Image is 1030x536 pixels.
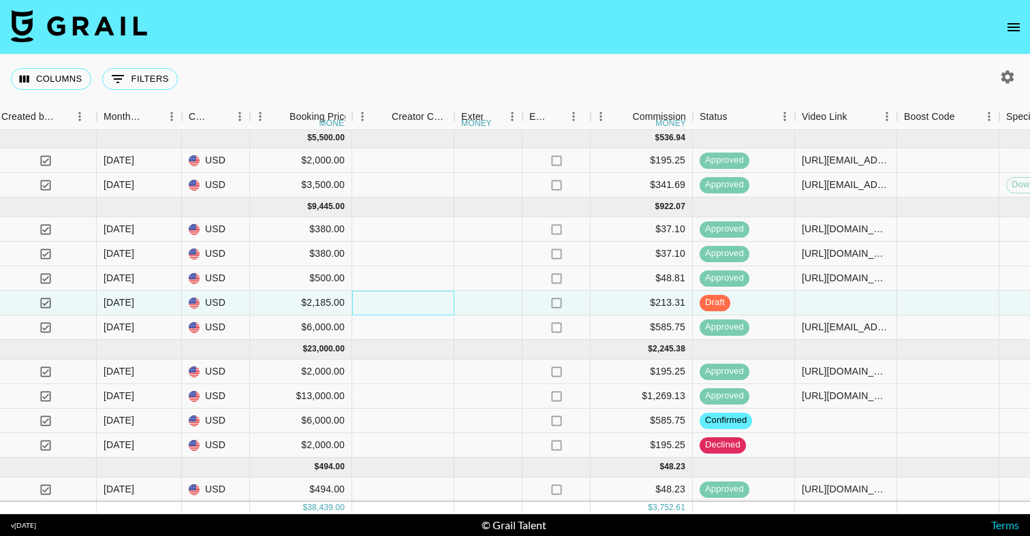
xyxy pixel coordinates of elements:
div: $380.00 [250,242,352,266]
div: $3,500.00 [250,173,352,198]
div: $2,185.00 [250,291,352,315]
div: $ [307,132,312,144]
div: $6,000.00 [250,409,352,433]
div: $195.25 [591,360,693,384]
div: $494.00 [250,477,352,502]
div: $ [315,461,319,473]
div: $ [655,201,660,212]
div: 922.07 [659,201,685,212]
div: Currency [182,104,250,130]
button: Show filters [102,68,178,90]
button: Menu [250,106,270,127]
span: approved [700,247,749,260]
div: $ [302,502,307,514]
div: Creator Commmission Override [392,104,448,130]
div: v [DATE] [11,521,36,530]
div: Currency [189,104,210,130]
div: Jun '25 [104,271,134,285]
div: Created by Grail Team [1,104,54,130]
div: Booking Price [290,104,349,130]
div: $ [307,201,312,212]
div: 9,445.00 [312,201,345,212]
div: USD [182,433,250,458]
div: $2,000.00 [250,360,352,384]
button: Menu [69,106,90,127]
div: 23,000.00 [307,343,345,355]
div: May '25 [104,153,134,167]
div: USD [182,266,250,291]
div: Video Link [802,104,847,130]
div: https://www.tiktok.com/@maddie.east/video/7519268438552939789?_t=ZT-8xSKObwZWAw&_r=1 [802,153,890,167]
span: approved [700,154,749,167]
div: Expenses: Remove Commission? [522,104,591,130]
span: approved [700,272,749,285]
div: Jun '25 [104,247,134,260]
button: Sort [955,107,974,126]
div: $6,000.00 [250,315,352,340]
div: $380.00 [250,217,352,242]
button: Sort [210,107,230,126]
button: Sort [613,107,632,126]
div: Boost Code [897,104,999,130]
div: USD [182,148,250,173]
button: Sort [142,107,161,126]
div: Jun '25 [104,320,134,334]
span: approved [700,178,749,191]
span: approved [700,390,749,403]
div: $2,000.00 [250,148,352,173]
button: Menu [979,106,999,127]
span: draft [700,296,730,309]
div: https://www.tiktok.com/@callmefeigh/video/7535895446166834437?_r=1&_t=ZS-8ygU153y5Gn [802,482,890,496]
button: Menu [502,106,522,127]
button: Menu [230,106,250,127]
div: $500.00 [250,266,352,291]
button: Menu [775,106,795,127]
div: $ [302,343,307,355]
div: 2,245.38 [653,343,685,355]
div: Status [700,104,728,130]
div: Commission [632,104,686,130]
button: Menu [877,106,897,127]
div: Status [693,104,795,130]
div: USD [182,291,250,315]
div: $195.25 [591,433,693,458]
div: USD [182,384,250,409]
div: 48.23 [664,461,685,473]
button: Sort [483,107,502,126]
button: Menu [352,106,373,127]
div: $37.10 [591,217,693,242]
div: https://www.instagram.com/reel/DLkXX8xxGGv/?igsh=anRuZHo1dW03MDFv [802,222,890,236]
div: USD [182,315,250,340]
div: Month Due [104,104,142,130]
span: declined [700,439,746,452]
a: Terms [991,518,1019,531]
button: Sort [847,107,867,126]
div: USD [182,217,250,242]
div: $48.81 [591,266,693,291]
button: Menu [591,106,611,127]
div: money [461,119,492,127]
div: Month Due [97,104,182,130]
div: https://www.tiktok.com/@maddie.east/video/7529606552848731406?_t=ZT-8yDg5QFNTcj&_r=1 [802,320,890,334]
div: USD [182,242,250,266]
div: 536.94 [659,132,685,144]
div: Jul '25 [104,364,134,378]
div: Jul '25 [104,438,134,452]
span: approved [700,321,749,334]
div: $48.23 [591,477,693,502]
div: $13,000.00 [250,384,352,409]
div: $37.10 [591,242,693,266]
div: 3,752.61 [653,502,685,514]
div: $ [655,132,660,144]
div: © Grail Talent [482,518,546,532]
div: Expenses: Remove Commission? [529,104,548,130]
span: approved [700,223,749,236]
div: $2,000.00 [250,433,352,458]
button: Select columns [11,68,91,90]
img: Grail Talent [11,10,147,42]
button: Menu [161,106,182,127]
div: https://www.tiktok.com/@callmefeigh/video/7514057111052061970?_r=1&_t=ZS-8x4SggWJRCO [802,271,890,285]
span: approved [700,365,749,378]
div: $213.31 [591,291,693,315]
button: Sort [54,107,74,126]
